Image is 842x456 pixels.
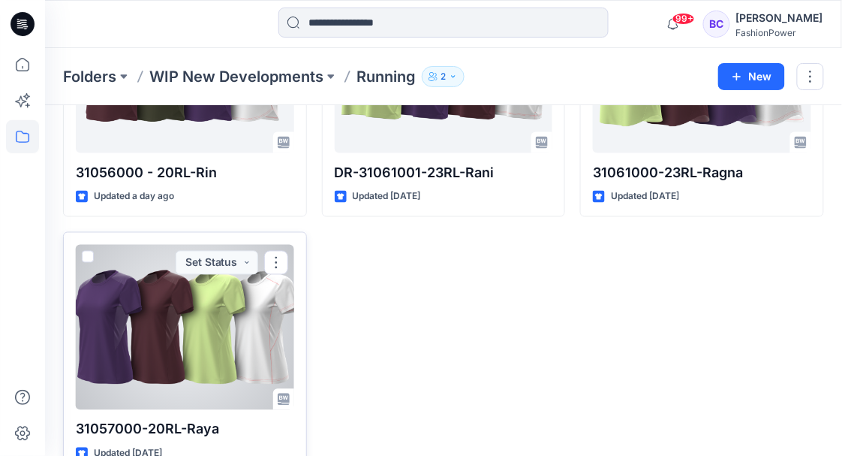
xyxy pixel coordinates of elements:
[63,66,116,87] a: Folders
[149,66,323,87] a: WIP New Developments
[441,68,446,85] p: 2
[718,63,785,90] button: New
[593,162,811,183] p: 31061000-23RL-Ragna
[76,245,294,410] a: 31057000-20RL-Raya
[353,189,421,205] p: Updated [DATE]
[356,66,416,87] p: Running
[703,11,730,38] div: BC
[76,419,294,440] p: 31057000-20RL-Raya
[335,162,553,183] p: DR-31061001-23RL-Rani
[736,9,823,27] div: [PERSON_NAME]
[76,162,294,183] p: 31056000 - 20RL-Rin
[94,189,174,205] p: Updated a day ago
[736,27,823,38] div: FashionPower
[422,66,465,87] button: 2
[611,189,679,205] p: Updated [DATE]
[672,13,695,25] span: 99+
